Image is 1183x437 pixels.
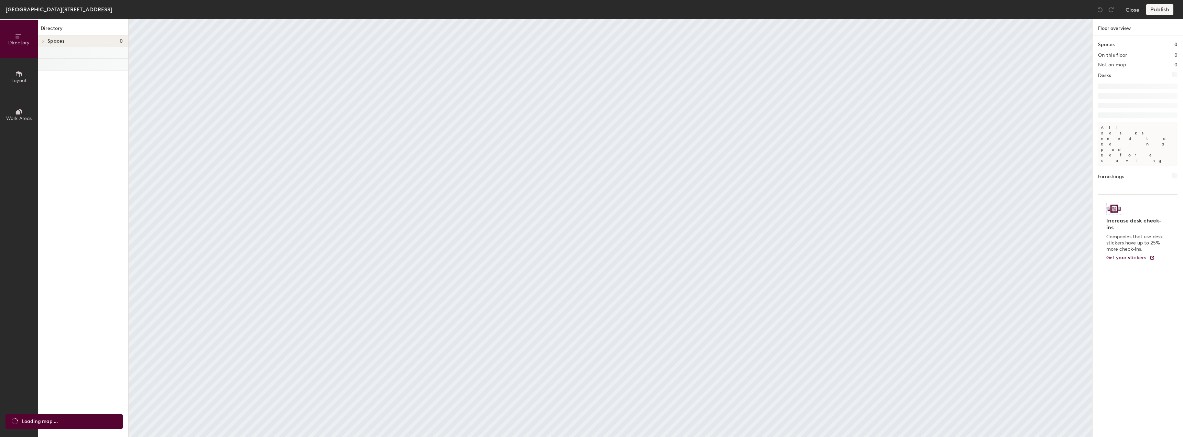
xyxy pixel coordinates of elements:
[1174,62,1177,68] h2: 0
[1098,173,1124,181] h1: Furnishings
[120,39,123,44] span: 0
[1098,62,1126,68] h2: Not on map
[1106,255,1155,261] a: Get your stickers
[8,40,30,46] span: Directory
[38,25,128,35] h1: Directory
[11,78,27,84] span: Layout
[1098,72,1111,79] h1: Desks
[1108,6,1115,13] img: Redo
[1093,19,1183,35] h1: Floor overview
[1098,53,1127,58] h2: On this floor
[1098,122,1177,166] p: All desks need to be in a pod before saving
[1098,41,1115,48] h1: Spaces
[22,418,58,425] span: Loading map ...
[47,39,65,44] span: Spaces
[1097,6,1104,13] img: Undo
[6,5,112,14] div: [GEOGRAPHIC_DATA][STREET_ADDRESS]
[1174,53,1177,58] h2: 0
[129,19,1092,437] canvas: Map
[1106,203,1122,215] img: Sticker logo
[1106,255,1147,261] span: Get your stickers
[1126,4,1139,15] button: Close
[1106,234,1165,252] p: Companies that use desk stickers have up to 25% more check-ins.
[1106,217,1165,231] h4: Increase desk check-ins
[1174,41,1177,48] h1: 0
[6,116,32,121] span: Work Areas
